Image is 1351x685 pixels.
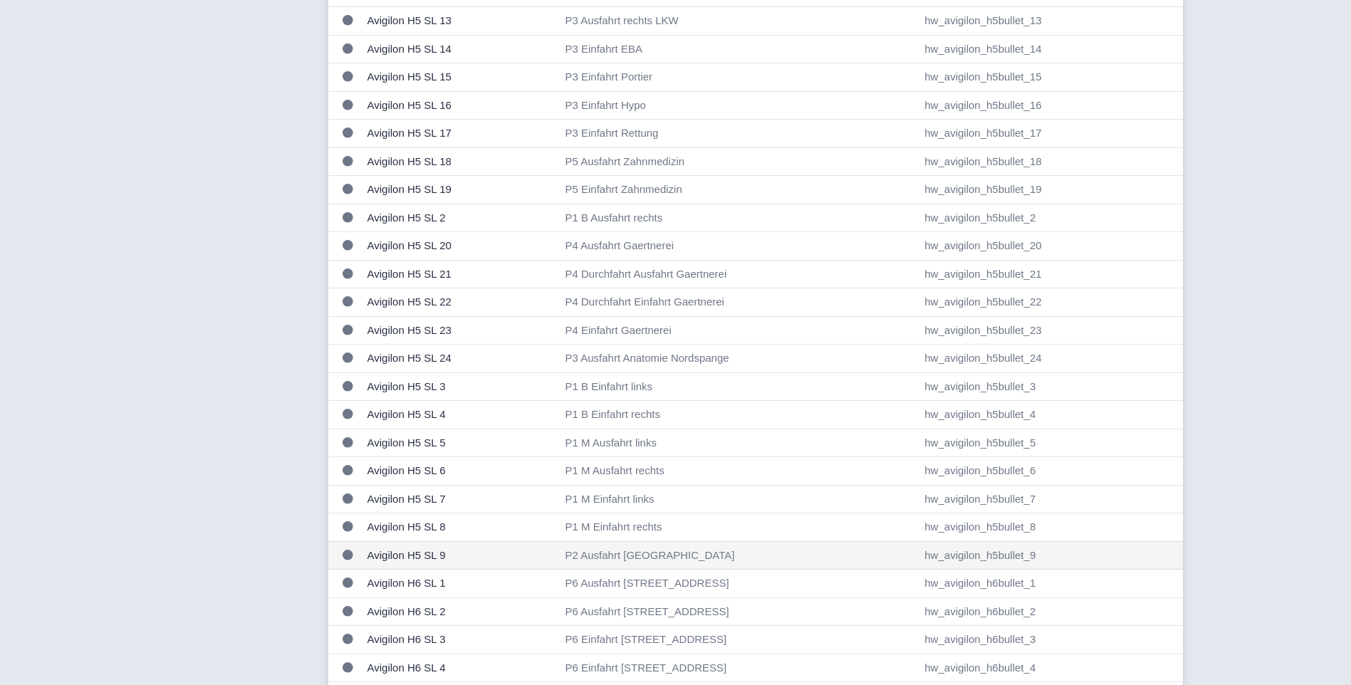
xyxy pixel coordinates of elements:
td: P3 Ausfahrt rechts LKW [560,7,919,36]
td: P6 Einfahrt [STREET_ADDRESS] [560,626,919,654]
td: P4 Durchfahrt Ausfahrt Gaertnerei [560,260,919,288]
td: Avigilon H5 SL 3 [362,372,560,401]
td: P1 B Einfahrt links [560,372,919,401]
td: P4 Einfahrt Gaertnerei [560,316,919,345]
td: Avigilon H5 SL 24 [362,345,560,373]
td: Avigilon H5 SL 22 [362,288,560,317]
td: P1 M Einfahrt links [560,485,919,513]
td: hw_avigilon_h5bullet_17 [919,120,1182,148]
td: Avigilon H5 SL 6 [362,457,560,486]
td: Avigilon H5 SL 5 [362,429,560,457]
td: hw_avigilon_h5bullet_3 [919,372,1182,401]
td: hw_avigilon_h5bullet_15 [919,63,1182,92]
td: hw_avigilon_h5bullet_7 [919,485,1182,513]
td: hw_avigilon_h5bullet_6 [919,457,1182,486]
td: hw_avigilon_h5bullet_13 [919,7,1182,36]
td: Avigilon H6 SL 3 [362,626,560,654]
td: hw_avigilon_h5bullet_8 [919,513,1182,542]
td: Avigilon H5 SL 13 [362,7,560,36]
td: Avigilon H5 SL 9 [362,541,560,570]
td: Avigilon H6 SL 2 [362,597,560,626]
td: P1 M Ausfahrt rechts [560,457,919,486]
td: P2 Ausfahrt [GEOGRAPHIC_DATA] [560,541,919,570]
td: P3 Ausfahrt Anatomie Nordspange [560,345,919,373]
td: Avigilon H5 SL 16 [362,91,560,120]
td: P6 Ausfahrt [STREET_ADDRESS] [560,597,919,626]
td: P6 Einfahrt [STREET_ADDRESS] [560,654,919,682]
td: P3 Einfahrt Rettung [560,120,919,148]
td: P1 M Ausfahrt links [560,429,919,457]
td: Avigilon H5 SL 21 [362,260,560,288]
td: hw_avigilon_h6bullet_4 [919,654,1182,682]
td: Avigilon H5 SL 20 [362,232,560,261]
td: hw_avigilon_h5bullet_22 [919,288,1182,317]
td: Avigilon H5 SL 19 [362,176,560,204]
td: P1 B Einfahrt rechts [560,401,919,429]
td: P5 Einfahrt Zahnmedizin [560,176,919,204]
td: Avigilon H5 SL 4 [362,401,560,429]
td: P1 M Einfahrt rechts [560,513,919,542]
td: P3 Einfahrt Hypo [560,91,919,120]
td: hw_avigilon_h5bullet_18 [919,147,1182,176]
td: P5 Ausfahrt Zahnmedizin [560,147,919,176]
td: hw_avigilon_h5bullet_2 [919,204,1182,232]
td: Avigilon H5 SL 2 [362,204,560,232]
td: Avigilon H5 SL 23 [362,316,560,345]
td: Avigilon H5 SL 14 [362,35,560,63]
td: hw_avigilon_h6bullet_2 [919,597,1182,626]
td: hw_avigilon_h5bullet_19 [919,176,1182,204]
td: hw_avigilon_h5bullet_16 [919,91,1182,120]
td: hw_avigilon_h5bullet_23 [919,316,1182,345]
td: P4 Ausfahrt Gaertnerei [560,232,919,261]
td: hw_avigilon_h5bullet_24 [919,345,1182,373]
td: hw_avigilon_h5bullet_4 [919,401,1182,429]
td: P3 Einfahrt EBA [560,35,919,63]
td: Avigilon H5 SL 15 [362,63,560,92]
td: P1 B Ausfahrt rechts [560,204,919,232]
td: Avigilon H5 SL 8 [362,513,560,542]
td: Avigilon H5 SL 18 [362,147,560,176]
td: P3 Einfahrt Portier [560,63,919,92]
td: hw_avigilon_h6bullet_3 [919,626,1182,654]
td: Avigilon H5 SL 7 [362,485,560,513]
td: hw_avigilon_h5bullet_21 [919,260,1182,288]
td: hw_avigilon_h5bullet_5 [919,429,1182,457]
td: hw_avigilon_h6bullet_1 [919,570,1182,598]
td: hw_avigilon_h5bullet_14 [919,35,1182,63]
td: hw_avigilon_h5bullet_9 [919,541,1182,570]
td: hw_avigilon_h5bullet_20 [919,232,1182,261]
td: Avigilon H5 SL 17 [362,120,560,148]
td: P6 Ausfahrt [STREET_ADDRESS] [560,570,919,598]
td: Avigilon H6 SL 4 [362,654,560,682]
td: P4 Durchfahrt Einfahrt Gaertnerei [560,288,919,317]
td: Avigilon H6 SL 1 [362,570,560,598]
